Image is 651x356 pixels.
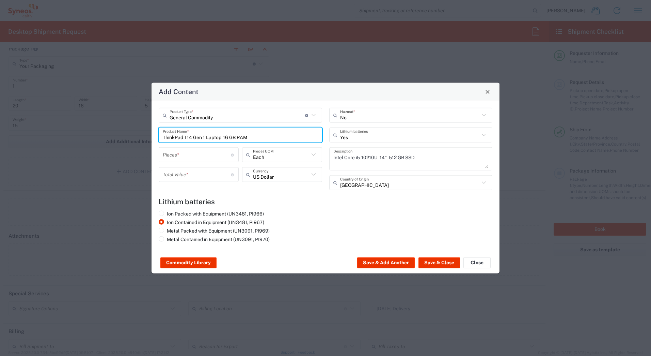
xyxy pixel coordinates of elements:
[159,228,270,234] label: Metal Packed with Equipment (UN3091, PI969)
[357,257,415,268] button: Save & Add Another
[463,257,491,268] button: Close
[159,87,199,97] h4: Add Content
[159,236,270,242] label: Metal Contained in Equipment (UN3091, PI970)
[159,219,264,225] label: Ion Contained in Equipment (UN3481, PI967)
[418,257,460,268] button: Save & Close
[483,87,492,97] button: Close
[160,257,217,268] button: Commodity Library
[159,211,264,217] label: Ion Packed with Equipment (UN3481, PI966)
[159,197,492,206] h4: Lithium batteries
